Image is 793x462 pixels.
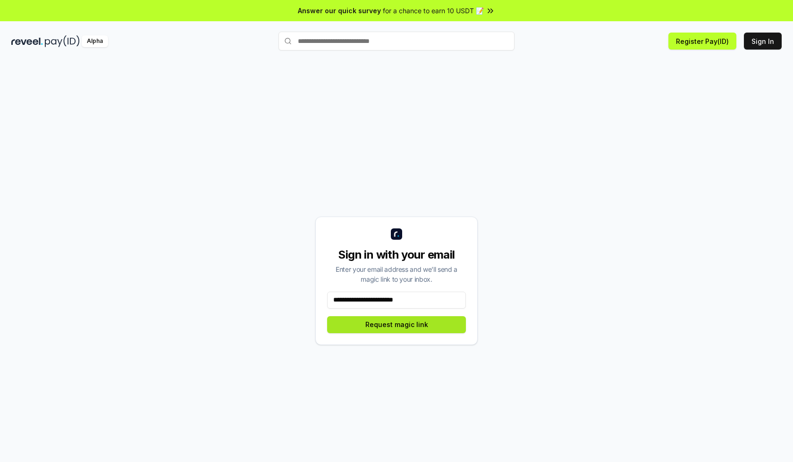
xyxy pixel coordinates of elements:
span: for a chance to earn 10 USDT 📝 [383,6,484,16]
div: Alpha [82,35,108,47]
img: pay_id [45,35,80,47]
img: reveel_dark [11,35,43,47]
div: Sign in with your email [327,247,466,262]
button: Sign In [744,33,782,50]
span: Answer our quick survey [298,6,381,16]
img: logo_small [391,228,402,240]
button: Request magic link [327,316,466,333]
button: Register Pay(ID) [668,33,736,50]
div: Enter your email address and we’ll send a magic link to your inbox. [327,264,466,284]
